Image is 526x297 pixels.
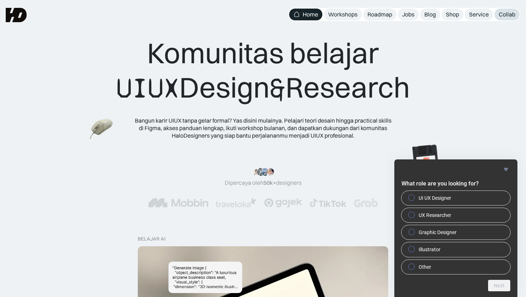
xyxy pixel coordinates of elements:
span: & [270,71,286,105]
span: 50k+ [263,179,276,186]
h2: What role are you looking for? [401,179,510,188]
div: Jobs [402,11,414,18]
div: Workshops [328,11,357,18]
a: Collab [495,9,520,20]
span: Graphic Designer [419,229,457,236]
div: Dipercaya oleh designers [225,179,302,187]
a: Jobs [398,9,419,20]
div: What role are you looking for? [401,191,510,274]
a: Service [465,9,493,20]
button: Hide survey [502,165,510,174]
a: Blog [420,9,440,20]
span: UX Researcher [419,212,451,219]
span: UI UX Designer [419,194,451,202]
span: Other [419,263,431,271]
span: UIUX [116,71,179,105]
div: Collab [499,11,515,18]
div: Shop [446,11,459,18]
a: Home [289,9,322,20]
div: Home [303,11,318,18]
div: Bangun karir UIUX tanpa gelar formal? Yas disini mulainya. Pelajari teori desain hingga practical... [134,117,392,139]
a: Shop [442,9,463,20]
div: Service [469,11,489,18]
span: Illustrator [419,246,440,253]
a: Roadmap [363,9,396,20]
div: belajar ai [138,236,165,242]
div: Roadmap [367,11,392,18]
div: Blog [424,11,436,18]
button: Next question [488,280,510,291]
div: Komunitas belajar Design Research [116,36,410,105]
div: What role are you looking for? [401,165,510,291]
a: Workshops [324,9,362,20]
